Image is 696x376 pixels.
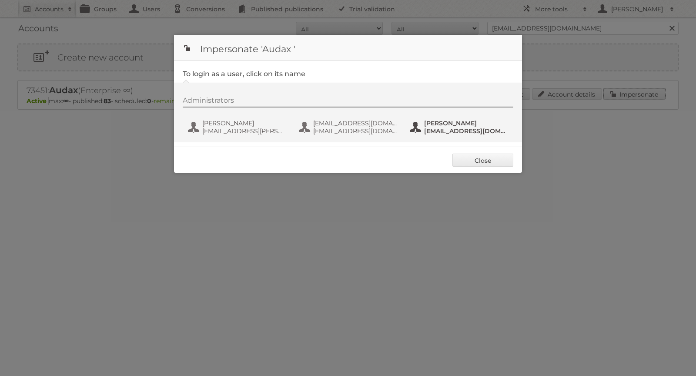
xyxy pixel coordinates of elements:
span: [EMAIL_ADDRESS][DOMAIN_NAME] [313,119,398,127]
span: [EMAIL_ADDRESS][DOMAIN_NAME] [424,127,509,135]
button: [EMAIL_ADDRESS][DOMAIN_NAME] [EMAIL_ADDRESS][DOMAIN_NAME] [298,118,400,136]
button: [PERSON_NAME] [EMAIL_ADDRESS][PERSON_NAME][DOMAIN_NAME] [187,118,289,136]
button: [PERSON_NAME] [EMAIL_ADDRESS][DOMAIN_NAME] [409,118,511,136]
span: [PERSON_NAME] [424,119,509,127]
h1: Impersonate 'Audax ' [174,35,522,61]
span: [EMAIL_ADDRESS][PERSON_NAME][DOMAIN_NAME] [202,127,287,135]
a: Close [452,154,513,167]
span: [PERSON_NAME] [202,119,287,127]
div: Administrators [183,96,513,107]
span: [EMAIL_ADDRESS][DOMAIN_NAME] [313,127,398,135]
legend: To login as a user, click on its name [183,70,305,78]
